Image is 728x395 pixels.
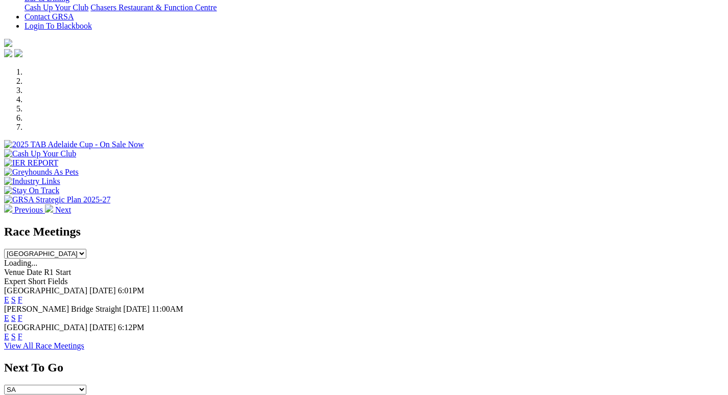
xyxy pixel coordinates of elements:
span: [DATE] [89,323,116,332]
span: Fields [48,277,67,286]
span: 6:12PM [118,323,145,332]
a: View All Race Meetings [4,341,84,350]
a: S [11,332,16,341]
img: IER REPORT [4,158,58,168]
div: Bar & Dining [25,3,724,12]
img: chevron-right-pager-white.svg [45,204,53,213]
span: 11:00AM [152,305,183,313]
img: twitter.svg [14,49,22,57]
a: S [11,295,16,304]
span: [DATE] [123,305,150,313]
img: GRSA Strategic Plan 2025-27 [4,195,110,204]
img: Greyhounds As Pets [4,168,79,177]
a: Login To Blackbook [25,21,92,30]
a: E [4,314,9,322]
img: chevron-left-pager-white.svg [4,204,12,213]
a: E [4,332,9,341]
span: Date [27,268,42,276]
h2: Next To Go [4,361,724,375]
a: Next [45,205,71,214]
h2: Race Meetings [4,225,724,239]
a: Contact GRSA [25,12,74,21]
span: Previous [14,205,43,214]
img: facebook.svg [4,49,12,57]
a: F [18,314,22,322]
span: [PERSON_NAME] Bridge Straight [4,305,121,313]
span: Loading... [4,259,37,267]
span: Expert [4,277,26,286]
span: Short [28,277,46,286]
img: Industry Links [4,177,60,186]
span: [DATE] [89,286,116,295]
img: logo-grsa-white.png [4,39,12,47]
span: Next [55,205,71,214]
span: [GEOGRAPHIC_DATA] [4,323,87,332]
img: 2025 TAB Adelaide Cup - On Sale Now [4,140,144,149]
a: Cash Up Your Club [25,3,88,12]
a: S [11,314,16,322]
img: Stay On Track [4,186,59,195]
a: F [18,332,22,341]
a: E [4,295,9,304]
span: [GEOGRAPHIC_DATA] [4,286,87,295]
span: Venue [4,268,25,276]
span: R1 Start [44,268,71,276]
span: 6:01PM [118,286,145,295]
a: F [18,295,22,304]
a: Previous [4,205,45,214]
img: Cash Up Your Club [4,149,76,158]
a: Chasers Restaurant & Function Centre [90,3,217,12]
